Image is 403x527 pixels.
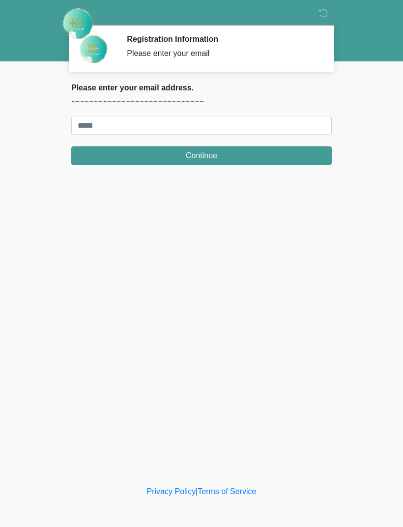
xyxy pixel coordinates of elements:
button: Continue [71,146,332,165]
h2: Please enter your email address. [71,83,332,92]
p: ~~~~~~~~~~~~~~~~~~~~~~~~~~~~~ [71,96,332,108]
a: Privacy Policy [147,487,196,496]
img: Agent Avatar [79,34,108,64]
a: | [196,487,198,496]
a: Terms of Service [198,487,256,496]
div: Please enter your email [127,48,317,59]
img: Rehydrate Aesthetics & Wellness Logo [61,7,94,40]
